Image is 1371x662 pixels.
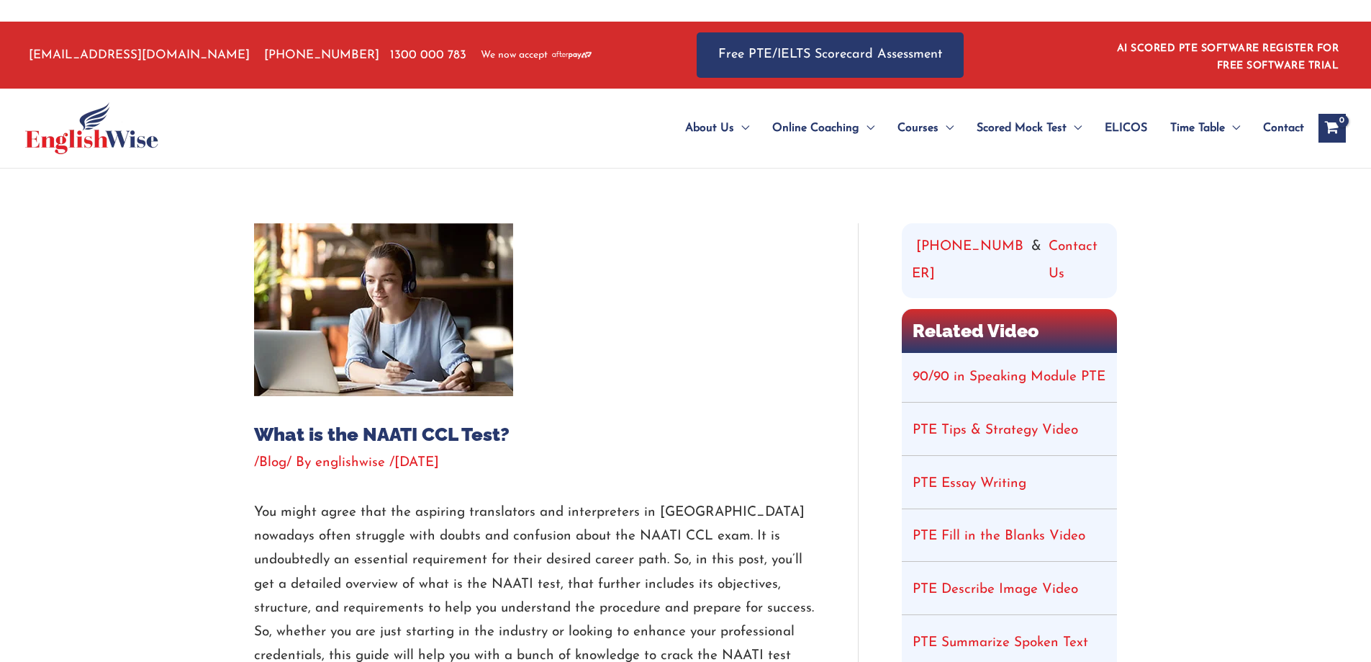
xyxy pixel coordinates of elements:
span: englishwise [315,456,385,470]
a: Online CoachingMenu Toggle [761,103,886,153]
nav: Site Navigation: Main Menu [651,103,1304,153]
a: View Shopping Cart, empty [1318,114,1346,143]
span: We now accept [481,48,548,63]
span: Menu Toggle [938,103,954,153]
a: 90/90 in Speaking Module PTE [913,370,1105,384]
a: PTE Essay Writing [913,477,1026,491]
a: PTE Describe Image Video [913,583,1078,596]
span: Menu Toggle [1067,103,1082,153]
span: [DATE] [394,456,439,470]
h1: What is the NAATI CCL Test? [254,424,815,446]
a: [PHONE_NUMBER] [912,233,1025,288]
img: What-is-the-NAATI-CCL-Test [254,223,513,396]
a: AI SCORED PTE SOFTWARE REGISTER FOR FREE SOFTWARE TRIAL [1117,43,1339,71]
a: Time TableMenu Toggle [1159,103,1252,153]
div: / / By / [254,453,815,473]
a: englishwise [315,456,389,470]
a: Blog [259,456,286,470]
a: ELICOS [1093,103,1159,153]
a: About UsMenu Toggle [674,103,761,153]
span: ELICOS [1105,103,1147,153]
a: 1300 000 783 [390,49,466,61]
a: CoursesMenu Toggle [886,103,965,153]
a: PTE Tips & Strategy Video [913,424,1078,437]
span: Time Table [1170,103,1225,153]
h2: Related Video [902,309,1117,353]
div: & [912,233,1107,288]
span: Menu Toggle [859,103,874,153]
a: Free PTE/IELTS Scorecard Assessment [697,32,964,78]
span: Menu Toggle [734,103,749,153]
a: Scored Mock TestMenu Toggle [965,103,1093,153]
span: Online Coaching [772,103,859,153]
span: Menu Toggle [1225,103,1240,153]
span: Courses [897,103,938,153]
a: [EMAIL_ADDRESS][DOMAIN_NAME] [25,49,250,61]
aside: Header Widget 1 [1108,32,1346,79]
span: Scored Mock Test [977,103,1067,153]
a: PTE Summarize Spoken Text [913,636,1088,650]
span: About Us [685,103,734,153]
span: Contact [1263,103,1304,153]
a: Contact Us [1049,233,1106,288]
img: cropped-ew-logo [25,102,158,154]
img: Afterpay-Logo [552,51,592,59]
a: PTE Fill in the Blanks Video [913,529,1085,543]
a: [PHONE_NUMBER] [264,49,379,61]
a: Contact [1252,103,1304,153]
